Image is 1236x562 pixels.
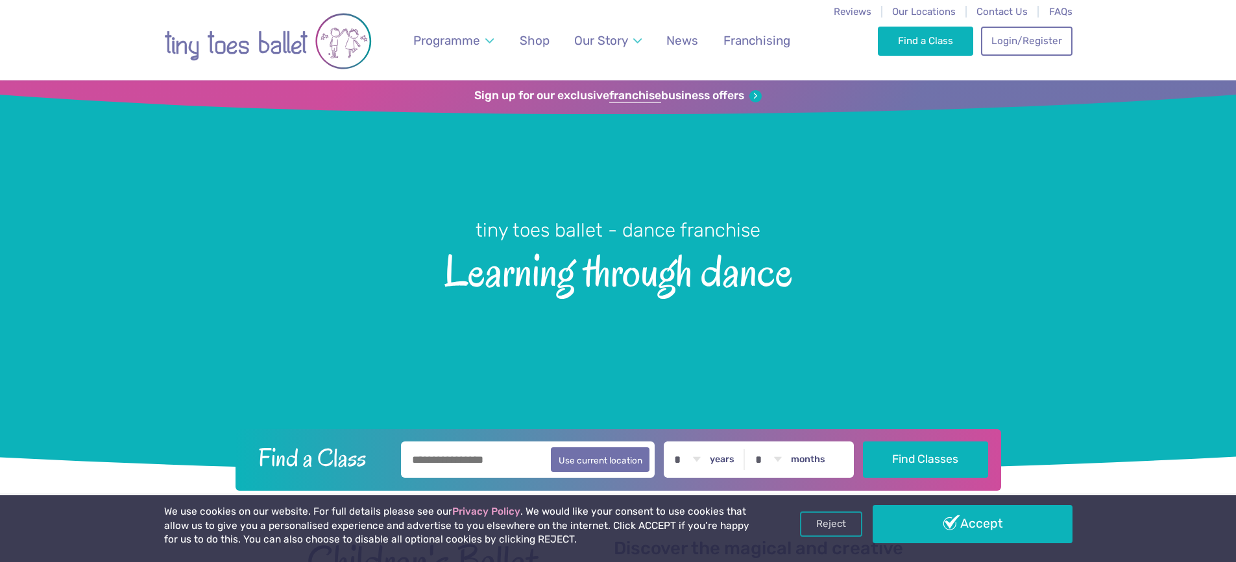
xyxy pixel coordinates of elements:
p: We use cookies on our website. For full details please see our . We would like your consent to us... [164,505,755,547]
span: Our Story [574,33,628,48]
label: months [791,454,825,465]
a: Privacy Policy [452,506,520,517]
a: Reject [800,511,862,536]
a: Sign up for our exclusivefranchisebusiness offers [474,89,762,103]
a: Our Locations [892,6,956,18]
a: FAQs [1049,6,1072,18]
a: Programme [407,25,500,56]
button: Find Classes [863,441,988,478]
a: Franchising [717,25,796,56]
label: years [710,454,734,465]
strong: franchise [609,89,661,103]
a: Contact Us [976,6,1028,18]
a: Reviews [834,6,871,18]
h2: Find a Class [248,441,392,474]
a: News [660,25,705,56]
span: Learning through dance [23,243,1213,296]
button: Use current location [551,447,650,472]
small: tiny toes ballet - dance franchise [476,219,760,241]
a: Shop [513,25,555,56]
span: Franchising [723,33,790,48]
img: tiny toes ballet [164,8,372,74]
span: Programme [413,33,480,48]
span: Shop [520,33,550,48]
a: Login/Register [981,27,1072,55]
span: News [666,33,698,48]
a: Find a Class [878,27,973,55]
a: Accept [873,505,1072,543]
a: Our Story [568,25,648,56]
